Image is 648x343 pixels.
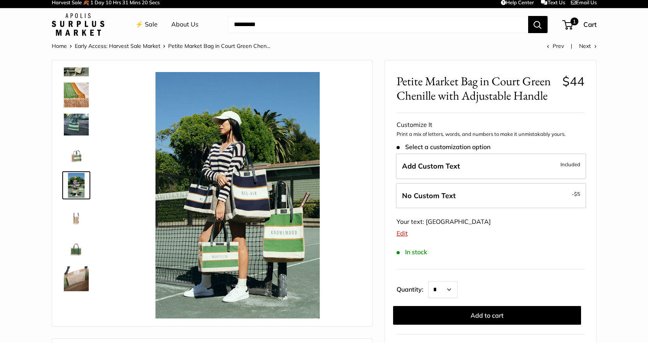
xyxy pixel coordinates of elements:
[562,74,585,89] span: $44
[62,112,90,137] a: description_Part of our original Chenille Collection
[563,18,597,31] a: 1 Cart
[397,218,491,225] span: Your text: [GEOGRAPHIC_DATA]
[168,42,270,49] span: Petite Market Bag in Court Green Chen...
[402,162,460,171] span: Add Custom Text
[171,19,198,30] a: About Us
[528,16,548,33] button: Search
[62,296,90,324] a: Petite Market Bag in Court Green Chenille with Adjustable Handle
[62,202,90,230] a: Petite Market Bag in Court Green Chenille with Adjustable Handle
[64,173,89,198] img: Petite Market Bag in Court Green Chenille with Adjustable Handle
[402,191,456,200] span: No Custom Text
[397,74,557,103] span: Petite Market Bag in Court Green Chenille with Adjustable Handle
[228,16,528,33] input: Search...
[75,42,160,49] a: Early Access: Harvest Sale Market
[579,42,597,49] a: Next
[64,204,89,229] img: Petite Market Bag in Court Green Chenille with Adjustable Handle
[52,13,104,36] img: Apolis: Surplus Market
[64,297,89,322] img: Petite Market Bag in Court Green Chenille with Adjustable Handle
[62,171,90,199] a: Petite Market Bag in Court Green Chenille with Adjustable Handle
[62,81,90,109] a: description_A close up of our first Chenille Jute Market Bag
[583,20,597,28] span: Cart
[393,306,581,325] button: Add to cart
[64,142,89,167] img: Petite Market Bag in Court Green Chenille with Adjustable Handle
[64,235,89,260] img: description_Stamp of authenticity printed on the back
[397,130,585,138] p: Print a mix of letters, words, and numbers to make it unmistakably yours.
[62,140,90,168] a: Petite Market Bag in Court Green Chenille with Adjustable Handle
[397,229,408,237] a: Edit
[114,72,361,318] img: Petite Market Bag in Court Green Chenille with Adjustable Handle
[547,42,564,49] a: Prev
[397,248,427,256] span: In stock
[560,160,580,169] span: Included
[62,265,90,293] a: Petite Market Bag in Court Green Chenille with Adjustable Handle
[397,119,585,131] div: Customize It
[64,114,89,135] img: description_Part of our original Chenille Collection
[572,189,580,199] span: -
[570,18,578,25] span: 1
[52,41,270,51] nav: Breadcrumb
[397,279,428,298] label: Quantity:
[52,42,67,49] a: Home
[64,266,89,291] img: Petite Market Bag in Court Green Chenille with Adjustable Handle
[397,143,490,151] span: Select a customization option
[62,234,90,262] a: description_Stamp of authenticity printed on the back
[135,19,158,30] a: ⚡️ Sale
[574,191,580,197] span: $5
[396,153,586,179] label: Add Custom Text
[64,83,89,107] img: description_A close up of our first Chenille Jute Market Bag
[396,183,586,209] label: Leave Blank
